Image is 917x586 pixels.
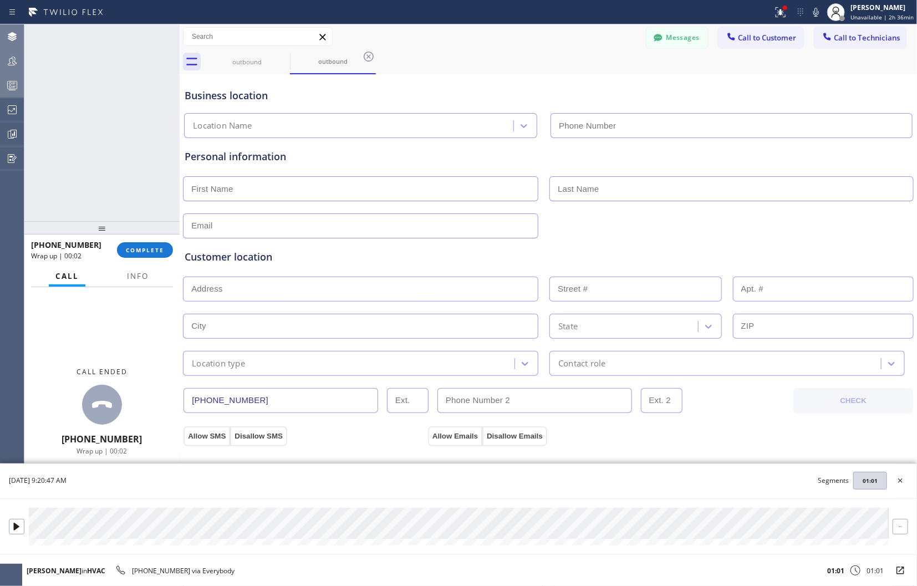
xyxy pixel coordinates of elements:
span: [PHONE_NUMBER] via Everybody [132,566,235,575]
div: calling (718) 795-2540 [114,564,235,577]
span: Call ended [77,367,128,376]
input: ZIP [733,314,914,339]
input: Apt. # [733,277,914,302]
button: Open in a new window [893,563,908,578]
span: Call to Customer [738,33,796,43]
span: [DATE] 9:20:47 AM [9,476,67,485]
button: Call to Technicians [814,27,906,48]
div: outbound [205,58,289,66]
button: Allow Emails [428,426,482,446]
button: Disallow SMS [230,426,287,446]
input: Phone Number 2 [437,388,632,413]
div: 01:01 [867,566,884,575]
div: Contact role [558,357,605,370]
button: CHECK [793,388,913,414]
span: [PHONE_NUMBER] [62,433,142,445]
input: City [183,314,538,339]
strong: [PERSON_NAME] [27,566,81,575]
span: Info [127,271,149,281]
span: Segments [818,476,849,485]
input: Email [183,213,538,238]
span: Call to Technicians [834,33,900,43]
div: [PERSON_NAME] [850,3,914,12]
input: Ext. 2 [641,388,682,413]
div: Location Name [193,120,252,133]
div: Location type [192,357,245,370]
div: Personal information [185,149,912,164]
button: Info [120,266,155,287]
input: Last Name [549,176,914,201]
div: Customer location [185,249,912,264]
input: Search [184,28,332,45]
input: Phone Number [551,113,913,138]
button: Call [49,266,85,287]
input: Ext. [387,388,429,413]
button: Allow SMS [184,426,230,446]
div: outbound [291,57,375,65]
button: Disallow Emails [482,426,547,446]
button: Call to Customer [719,27,803,48]
button: 01:01 [853,472,887,490]
span: Call [55,271,79,281]
span: [PHONE_NUMBER] [31,240,101,250]
div: in [27,566,105,575]
span: Wrap up | 00:02 [31,251,81,261]
span: COMPLETE [126,246,164,254]
input: Phone Number [184,388,378,413]
strong: 01:01 [827,566,844,575]
div: State [558,320,578,333]
span: Wrap up | 00:02 [77,446,128,456]
span: Unavailable | 2h 36min [850,13,914,21]
strong: HVAC [87,566,105,575]
button: Messages [646,27,707,48]
input: Address [183,277,538,302]
button: COMPLETE [117,242,173,258]
input: First Name [183,176,538,201]
button: Mute [808,4,824,20]
div: Business location [185,88,912,103]
input: Street # [549,277,722,302]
